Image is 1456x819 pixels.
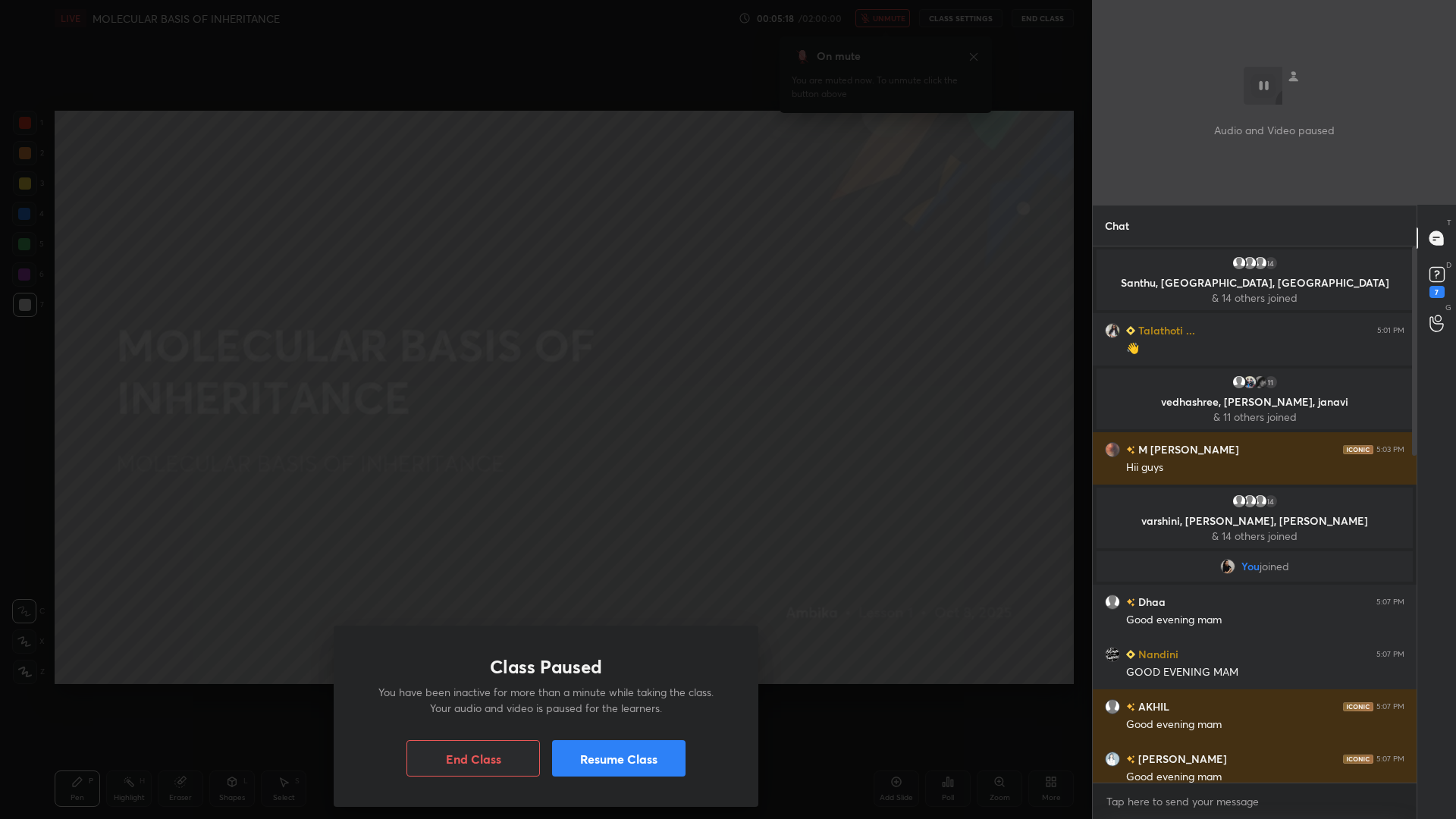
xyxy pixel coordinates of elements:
img: default.png [1242,256,1257,271]
img: default.png [1105,699,1120,714]
div: 14 [1263,494,1279,509]
h6: AKHIL [1135,698,1169,714]
img: default.png [1253,494,1268,509]
p: & 11 others joined [1106,411,1404,423]
div: 14 [1263,256,1279,271]
p: varshini, [PERSON_NAME], [PERSON_NAME] [1106,515,1404,527]
div: 11 [1263,375,1279,390]
span: joined [1260,560,1289,573]
div: 5:01 PM [1377,326,1404,335]
p: You have been inactive for more than a minute while taking the class. Your audio and video is pau... [370,684,722,716]
div: 5:03 PM [1376,445,1404,454]
p: Audio and Video paused [1214,122,1335,138]
img: default.png [1232,256,1247,271]
img: 616e4bc00a9e4a49b5491ba2b9fac930.jpg [1242,375,1257,390]
img: 50702b96c52e459ba5ac12119d36f654.jpg [1220,559,1235,574]
div: 5:07 PM [1376,598,1404,607]
img: no-rating-badge.077c3623.svg [1126,598,1135,607]
span: You [1241,560,1260,573]
h6: [PERSON_NAME] [1135,751,1227,767]
h6: M [PERSON_NAME] [1135,441,1239,457]
img: iconic-dark.1390631f.png [1343,445,1373,454]
img: 993b6d8e1f7c4148bd674e41017857f2.31787822_3 [1105,323,1120,338]
h6: Talathoti ... [1135,322,1195,338]
div: 👋 [1126,341,1404,356]
p: G [1445,302,1451,313]
img: bdbd9228711a4204b74d55a57aa192bf.jpg [1105,647,1120,662]
p: Santhu, [GEOGRAPHIC_DATA], [GEOGRAPHIC_DATA] [1106,277,1404,289]
h6: Dhaa [1135,594,1166,610]
p: & 14 others joined [1106,292,1404,304]
div: Good evening mam [1126,717,1404,733]
img: iconic-dark.1390631f.png [1343,755,1373,764]
img: b26957d963e7450ebc221b45f64eebf8.jpg [1105,752,1120,767]
img: Learner_Badge_beginner_1_8b307cf2a0.svg [1126,326,1135,335]
p: vedhashree, [PERSON_NAME], janavi [1106,396,1404,408]
div: Good evening mam [1126,770,1404,785]
img: default.png [1232,375,1247,390]
img: iconic-dark.1390631f.png [1343,702,1373,711]
img: Learner_Badge_beginner_1_8b307cf2a0.svg [1126,650,1135,659]
div: 5:07 PM [1376,755,1404,764]
p: & 14 others joined [1106,530,1404,542]
h1: Class Paused [490,656,602,678]
img: default.png [1253,256,1268,271]
img: no-rating-badge.077c3623.svg [1126,446,1135,454]
img: default.png [1232,494,1247,509]
p: T [1447,217,1451,228]
div: 5:07 PM [1376,650,1404,659]
p: Chat [1093,206,1141,246]
div: 5:07 PM [1376,702,1404,711]
img: no-rating-badge.077c3623.svg [1126,755,1135,764]
p: D [1446,259,1451,271]
img: e8abc97eeec64360a5b869ca729cba1b.jpg [1253,375,1268,390]
img: default.png [1242,494,1257,509]
div: grid [1093,246,1417,783]
img: default.png [1105,595,1120,610]
button: End Class [406,740,540,777]
div: GOOD EVENING MAM [1126,665,1404,680]
img: no-rating-badge.077c3623.svg [1126,703,1135,711]
div: Hii guys [1126,460,1404,475]
img: db1365d1255d40c1b6c992f60a09415d.jpg [1105,442,1120,457]
div: Good evening mam [1126,613,1404,628]
div: 7 [1429,286,1445,298]
h6: Nandini [1135,646,1178,662]
button: Resume Class [552,740,686,777]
